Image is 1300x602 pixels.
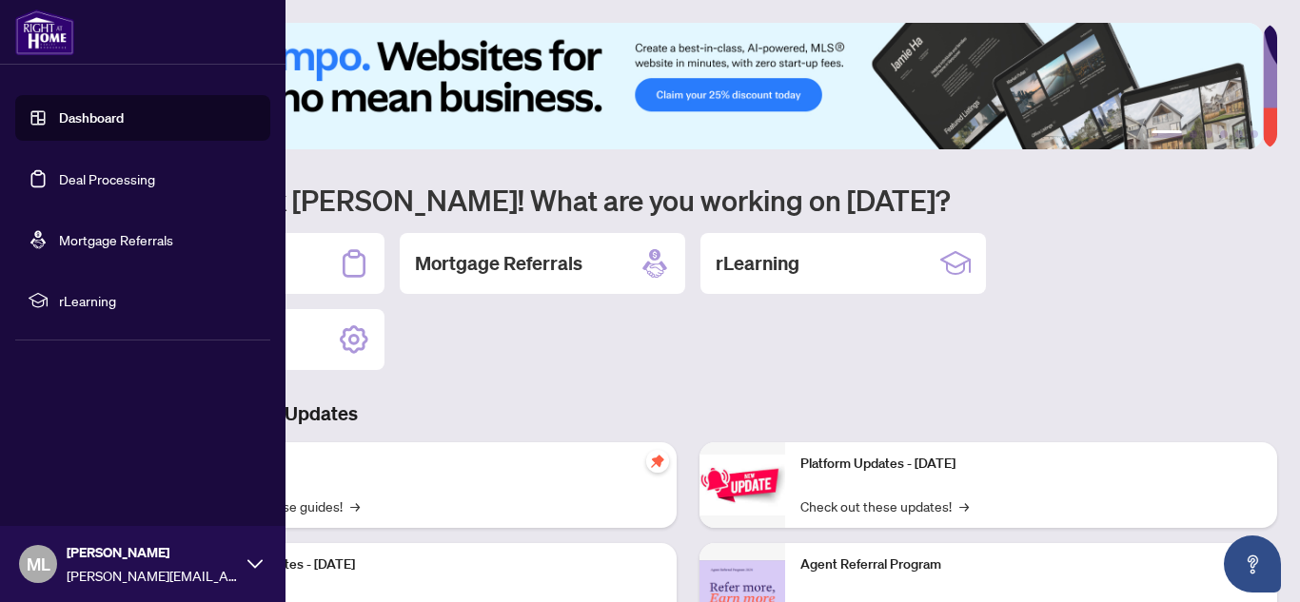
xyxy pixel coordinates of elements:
[800,495,969,516] a: Check out these updates!→
[1251,130,1258,138] button: 6
[415,250,582,277] h2: Mortgage Referrals
[959,495,969,516] span: →
[699,455,785,515] img: Platform Updates - June 23, 2025
[67,542,238,563] span: [PERSON_NAME]
[350,495,360,516] span: →
[1205,130,1212,138] button: 3
[59,109,124,126] a: Dashboard
[67,565,238,586] span: [PERSON_NAME][EMAIL_ADDRESS][DOMAIN_NAME]
[59,290,257,311] span: rLearning
[27,551,50,577] span: ML
[99,23,1263,149] img: Slide 0
[800,454,1262,475] p: Platform Updates - [DATE]
[200,554,661,575] p: Platform Updates - [DATE]
[800,554,1262,575] p: Agent Referral Program
[59,170,155,187] a: Deal Processing
[99,182,1277,218] h1: Welcome back [PERSON_NAME]! What are you working on [DATE]?
[59,231,173,248] a: Mortgage Referrals
[1224,535,1281,592] button: Open asap
[1235,130,1243,138] button: 5
[99,400,1277,427] h3: Brokerage & Industry Updates
[646,450,669,473] span: pushpin
[1220,130,1228,138] button: 4
[1152,130,1182,138] button: 1
[716,250,799,277] h2: rLearning
[200,454,661,475] p: Self-Help
[15,10,74,55] img: logo
[1190,130,1197,138] button: 2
